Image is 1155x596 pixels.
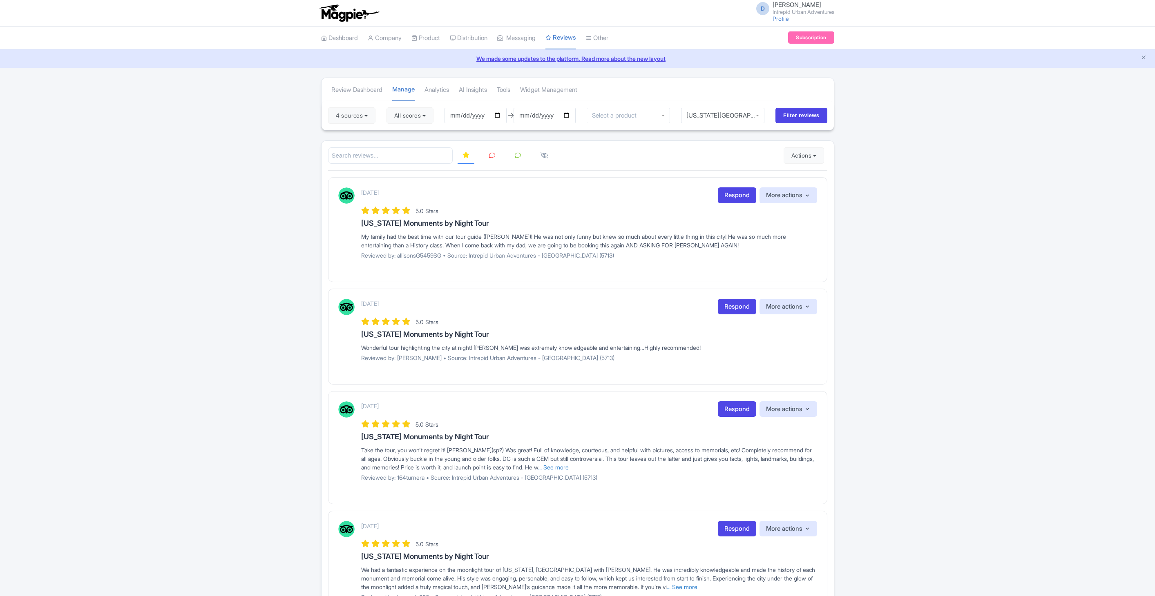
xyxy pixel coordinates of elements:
[760,521,817,537] button: More actions
[538,464,569,471] a: ... See more
[718,187,756,203] a: Respond
[497,79,510,101] a: Tools
[1141,53,1147,63] button: Close announcement
[331,79,382,101] a: Review Dashboard
[760,187,817,203] button: More actions
[416,421,438,428] span: 5.0 Stars
[592,112,641,119] input: Select a product
[361,473,817,482] p: Reviewed by: 164turnera • Source: Intrepid Urban Adventures - [GEOGRAPHIC_DATA] (5713)
[411,27,440,49] a: Product
[338,187,355,204] img: Tripadvisor Logo
[361,433,817,441] h3: [US_STATE] Monuments by Night Tour
[338,401,355,418] img: Tripadvisor Logo
[459,79,487,101] a: AI Insights
[760,401,817,417] button: More actions
[416,540,438,547] span: 5.0 Stars
[416,207,438,214] span: 5.0 Stars
[321,27,358,49] a: Dashboard
[756,2,769,15] span: D
[361,330,817,338] h3: [US_STATE] Monuments by Night Tour
[5,54,1150,63] a: We made some updates to the platform. Read more about the new layout
[368,27,402,49] a: Company
[386,107,433,124] button: All scores
[338,299,355,315] img: Tripadvisor Logo
[520,79,577,101] a: Widget Management
[361,552,817,560] h3: [US_STATE] Monuments by Night Tour
[416,318,438,325] span: 5.0 Stars
[361,565,817,591] div: We had a fantastic experience on the moonlight tour of [US_STATE], [GEOGRAPHIC_DATA] with [PERSON...
[424,79,449,101] a: Analytics
[361,446,817,471] div: Take the tour, you won't regret it! [PERSON_NAME](sp?) Was great! Full of knowledge, courteous, a...
[361,299,379,308] p: [DATE]
[751,2,834,15] a: D [PERSON_NAME] Intrepid Urban Adventures
[338,521,355,537] img: Tripadvisor Logo
[718,521,756,537] a: Respond
[760,299,817,315] button: More actions
[361,232,817,249] div: My family had the best time with our tour guide ([PERSON_NAME])! He was not only funny but knew s...
[361,188,379,197] p: [DATE]
[775,108,827,123] input: Filter reviews
[361,522,379,530] p: [DATE]
[773,1,821,9] span: [PERSON_NAME]
[718,299,756,315] a: Respond
[361,402,379,410] p: [DATE]
[545,27,576,50] a: Reviews
[450,27,487,49] a: Distribution
[788,31,834,44] a: Subscription
[328,107,375,124] button: 4 sources
[686,112,759,119] div: [US_STATE][GEOGRAPHIC_DATA]
[497,27,536,49] a: Messaging
[667,583,697,590] a: ... See more
[361,219,817,227] h3: [US_STATE] Monuments by Night Tour
[317,4,380,22] img: logo-ab69f6fb50320c5b225c76a69d11143b.png
[718,401,756,417] a: Respond
[392,78,415,102] a: Manage
[361,251,817,260] p: Reviewed by: allisonsG5459SG • Source: Intrepid Urban Adventures - [GEOGRAPHIC_DATA] (5713)
[773,15,789,22] a: Profile
[784,147,824,164] button: Actions
[773,9,834,15] small: Intrepid Urban Adventures
[586,27,608,49] a: Other
[328,147,453,164] input: Search reviews...
[361,354,817,362] p: Reviewed by: [PERSON_NAME] • Source: Intrepid Urban Adventures - [GEOGRAPHIC_DATA] (5713)
[361,343,817,352] div: Wonderful tour highlighting the city at night! [PERSON_NAME] was extremely knowledgeable and ente...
